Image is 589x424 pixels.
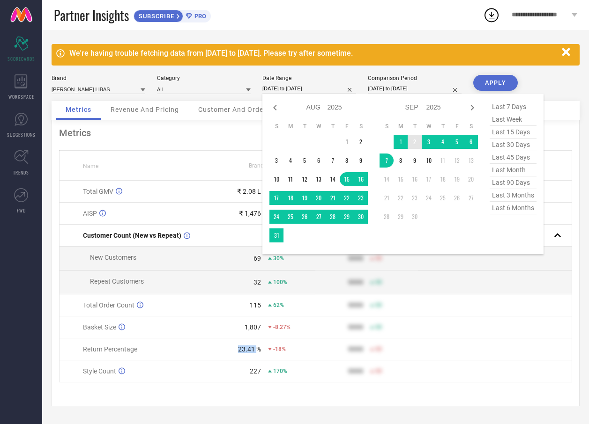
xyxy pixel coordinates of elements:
[368,75,462,81] div: Comparison Period
[250,301,261,309] div: 115
[375,368,382,374] span: 50
[436,154,450,168] td: Thu Sep 11 2025
[348,301,363,309] div: 9999
[83,188,113,195] span: Total GMV
[192,13,206,20] span: PRO
[17,207,26,214] span: FWD
[490,202,537,214] span: last 6 months
[490,164,537,176] span: last month
[348,278,363,286] div: 9999
[408,135,422,149] td: Tue Sep 02 2025
[90,254,136,261] span: New Customers
[111,106,179,113] span: Revenue And Pricing
[340,191,354,205] td: Fri Aug 22 2025
[436,191,450,205] td: Thu Sep 25 2025
[408,154,422,168] td: Tue Sep 09 2025
[298,172,312,186] td: Tue Aug 12 2025
[134,13,177,20] span: SUBSCRIBE
[490,151,537,164] span: last 45 days
[52,75,145,81] div: Brand
[348,323,363,331] div: 9999
[340,172,354,186] td: Fri Aug 15 2025
[283,123,298,130] th: Monday
[298,191,312,205] td: Tue Aug 19 2025
[464,135,478,149] td: Sat Sep 06 2025
[326,210,340,224] td: Thu Aug 28 2025
[54,6,129,25] span: Partner Insights
[394,172,408,186] td: Mon Sep 15 2025
[269,102,281,113] div: Previous month
[326,172,340,186] td: Thu Aug 14 2025
[269,123,283,130] th: Sunday
[273,255,284,262] span: 30%
[83,232,181,239] span: Customer Count (New vs Repeat)
[380,210,394,224] td: Sun Sep 28 2025
[380,154,394,168] td: Sun Sep 07 2025
[450,172,464,186] td: Fri Sep 19 2025
[408,210,422,224] td: Tue Sep 30 2025
[157,75,251,81] div: Category
[253,255,261,262] div: 69
[490,189,537,202] span: last 3 months
[13,169,29,176] span: TRENDS
[394,154,408,168] td: Mon Sep 08 2025
[422,135,436,149] td: Wed Sep 03 2025
[283,210,298,224] td: Mon Aug 25 2025
[239,210,261,217] div: ₹ 1,476
[422,154,436,168] td: Wed Sep 10 2025
[422,191,436,205] td: Wed Sep 24 2025
[8,93,34,100] span: WORKSPACE
[422,172,436,186] td: Wed Sep 17 2025
[7,55,35,62] span: SCORECARDS
[348,345,363,353] div: 9999
[354,135,368,149] td: Sat Aug 02 2025
[340,135,354,149] td: Fri Aug 01 2025
[464,172,478,186] td: Sat Sep 20 2025
[490,126,537,139] span: last 15 days
[375,324,382,330] span: 50
[467,102,478,113] div: Next month
[450,154,464,168] td: Fri Sep 12 2025
[312,123,326,130] th: Wednesday
[490,139,537,151] span: last 30 days
[283,191,298,205] td: Mon Aug 18 2025
[394,210,408,224] td: Mon Sep 29 2025
[83,301,134,309] span: Total Order Count
[269,172,283,186] td: Sun Aug 10 2025
[253,278,261,286] div: 32
[450,135,464,149] td: Fri Sep 05 2025
[238,345,261,353] div: 23.41 %
[273,346,286,352] span: -18%
[490,176,537,189] span: last 90 days
[326,123,340,130] th: Thursday
[245,323,261,331] div: 1,807
[298,154,312,168] td: Tue Aug 05 2025
[269,154,283,168] td: Sun Aug 03 2025
[326,154,340,168] td: Thu Aug 07 2025
[473,75,518,91] button: APPLY
[490,101,537,113] span: last 7 days
[312,191,326,205] td: Wed Aug 20 2025
[83,345,137,353] span: Return Percentage
[408,123,422,130] th: Tuesday
[83,367,116,375] span: Style Count
[368,84,462,94] input: Select comparison period
[394,123,408,130] th: Monday
[490,113,537,126] span: last week
[380,191,394,205] td: Sun Sep 21 2025
[408,172,422,186] td: Tue Sep 16 2025
[348,255,363,262] div: 9999
[408,191,422,205] td: Tue Sep 23 2025
[450,123,464,130] th: Friday
[354,154,368,168] td: Sat Aug 09 2025
[83,163,98,169] span: Name
[436,172,450,186] td: Thu Sep 18 2025
[83,210,97,217] span: AISP
[273,279,287,285] span: 100%
[354,123,368,130] th: Saturday
[326,191,340,205] td: Thu Aug 21 2025
[298,210,312,224] td: Tue Aug 26 2025
[464,154,478,168] td: Sat Sep 13 2025
[394,191,408,205] td: Mon Sep 22 2025
[375,255,382,262] span: 50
